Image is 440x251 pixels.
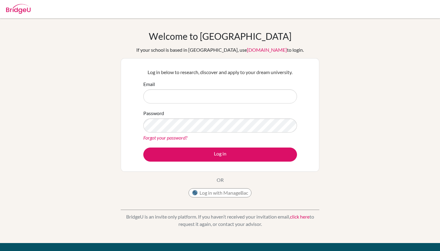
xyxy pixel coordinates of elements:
div: If your school is based in [GEOGRAPHIC_DATA], use to login. [136,46,304,54]
button: Log in with ManageBac [189,188,251,197]
img: Bridge-U [6,4,31,14]
p: OR [217,176,224,184]
p: BridgeU is an invite only platform. If you haven’t received your invitation email, to request it ... [121,213,319,228]
a: [DOMAIN_NAME] [247,47,287,53]
p: Log in below to research, discover and apply to your dream university. [143,69,297,76]
a: Forgot your password? [143,135,187,140]
a: click here [290,214,310,219]
h1: Welcome to [GEOGRAPHIC_DATA] [149,31,291,42]
label: Email [143,81,155,88]
label: Password [143,110,164,117]
button: Log in [143,148,297,162]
